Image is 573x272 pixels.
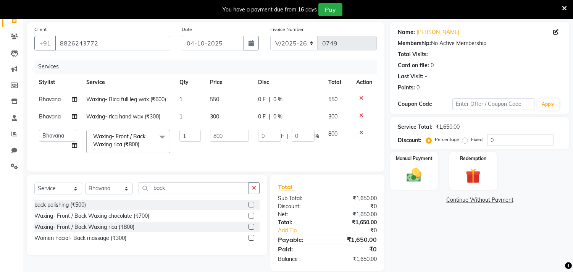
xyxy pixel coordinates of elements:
div: You have a payment due from 16 days [223,6,317,14]
div: - [425,73,427,81]
div: Paid: [272,244,328,254]
span: 0 F [258,96,266,104]
span: 0 % [273,96,282,104]
span: 1 [179,113,182,120]
div: Card on file: [398,62,429,70]
div: Total Visits: [398,50,428,58]
button: Apply [537,99,559,110]
div: ₹1,650.00 [328,219,383,227]
input: Search or Scan [139,182,249,194]
div: Last Visit: [398,73,423,81]
label: Manual Payment [396,155,433,162]
div: Sub Total: [272,194,328,202]
input: Enter Offer / Coupon Code [452,98,534,110]
span: Total [278,183,295,191]
div: Discount: [272,202,328,210]
span: 0 F [258,113,266,121]
div: ₹1,650.00 [436,123,460,131]
div: ₹0 [328,202,383,210]
div: No Active Membership [398,39,562,47]
span: 300 [328,113,337,120]
th: Stylist [34,74,82,91]
span: Bhavana [39,113,61,120]
div: Women Facial- Back massage (₹300) [34,234,126,242]
div: 0 [431,62,434,70]
div: ₹1,650.00 [328,194,383,202]
img: _cash.svg [402,167,426,184]
div: Points: [398,84,415,92]
span: 300 [210,113,219,120]
span: | [269,96,270,104]
th: Disc [253,74,324,91]
span: 1 [179,96,182,103]
label: Fixed [471,136,483,143]
a: Continue Without Payment [392,196,568,204]
div: Total: [272,219,328,227]
span: Waxing- Rica full leg wax (₹600) [86,96,166,103]
th: Price [205,74,253,91]
label: Client [34,26,47,33]
div: Discount: [398,136,421,144]
div: Membership: [398,39,431,47]
span: 550 [328,96,337,103]
div: Services [35,60,383,74]
a: [PERSON_NAME] [416,28,459,36]
span: 0 % [273,113,282,121]
th: Total [324,74,352,91]
label: Percentage [435,136,459,143]
div: Net: [272,210,328,219]
label: Date [182,26,192,33]
div: 0 [416,84,420,92]
th: Qty [175,74,205,91]
span: | [287,132,289,140]
span: | [269,113,270,121]
button: Pay [318,3,342,16]
div: Waxing- Front / Back Waxing rica (₹800) [34,223,134,231]
label: Redemption [460,155,486,162]
th: Service [82,74,175,91]
img: _gift.svg [461,167,485,185]
div: Coupon Code [398,100,452,108]
div: Service Total: [398,123,433,131]
div: Waxing- Front / Back Waxing chocolate (₹700) [34,212,149,220]
div: back polishing (₹500) [34,201,86,209]
div: ₹1,650.00 [328,255,383,263]
div: Name: [398,28,415,36]
a: x [139,141,143,148]
span: % [315,132,319,140]
a: Add Tip [272,227,337,235]
span: 550 [210,96,219,103]
div: ₹0 [337,227,383,235]
span: Waxing- Front / Back Waxing rica (₹800) [93,133,145,148]
span: F [281,132,284,140]
div: ₹1,650.00 [328,210,383,219]
div: Balance : [272,255,328,263]
label: Invoice Number [270,26,303,33]
span: Waxing- rica hand wax (₹300) [86,113,160,120]
div: Payable: [272,235,328,244]
input: Search by Name/Mobile/Email/Code [55,36,170,50]
button: +91 [34,36,56,50]
div: ₹0 [328,244,383,254]
span: Bhavana [39,96,61,103]
span: 800 [328,130,337,137]
th: Action [352,74,377,91]
div: ₹1,650.00 [328,235,383,244]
